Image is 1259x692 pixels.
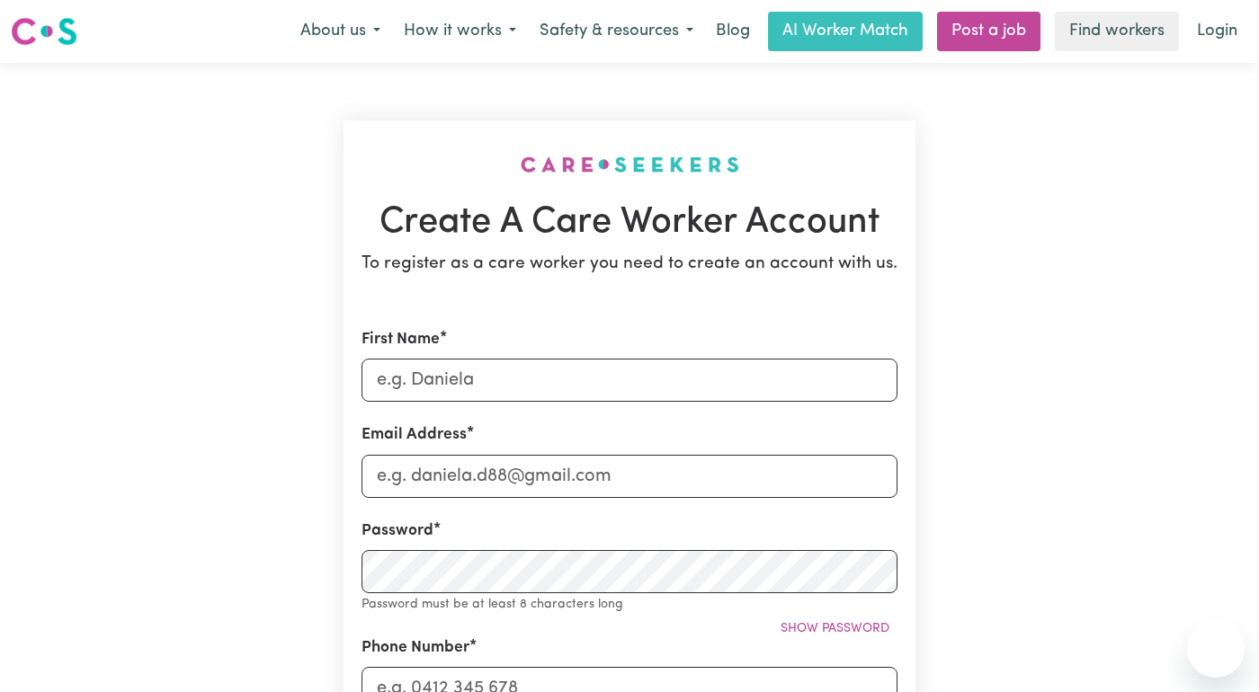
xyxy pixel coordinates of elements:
span: Show password [781,622,889,635]
small: Password must be at least 8 characters long [362,598,623,611]
label: Password [362,519,433,543]
a: Careseekers logo [11,11,77,52]
button: Show password [772,615,897,643]
button: Safety & resources [528,13,705,50]
img: Careseekers logo [11,15,77,48]
a: Post a job [937,12,1040,51]
input: e.g. Daniela [362,359,897,402]
a: Login [1186,12,1248,51]
label: Email Address [362,423,467,447]
input: e.g. daniela.d88@gmail.com [362,455,897,498]
h1: Create A Care Worker Account [362,201,897,244]
label: Phone Number [362,636,469,660]
button: How it works [392,13,528,50]
a: Find workers [1055,12,1179,51]
a: AI Worker Match [768,12,923,51]
button: About us [289,13,392,50]
iframe: 開啟傳訊視窗按鈕 [1187,620,1245,678]
p: To register as a care worker you need to create an account with us. [362,252,897,278]
a: Blog [705,12,761,51]
label: First Name [362,328,440,351]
